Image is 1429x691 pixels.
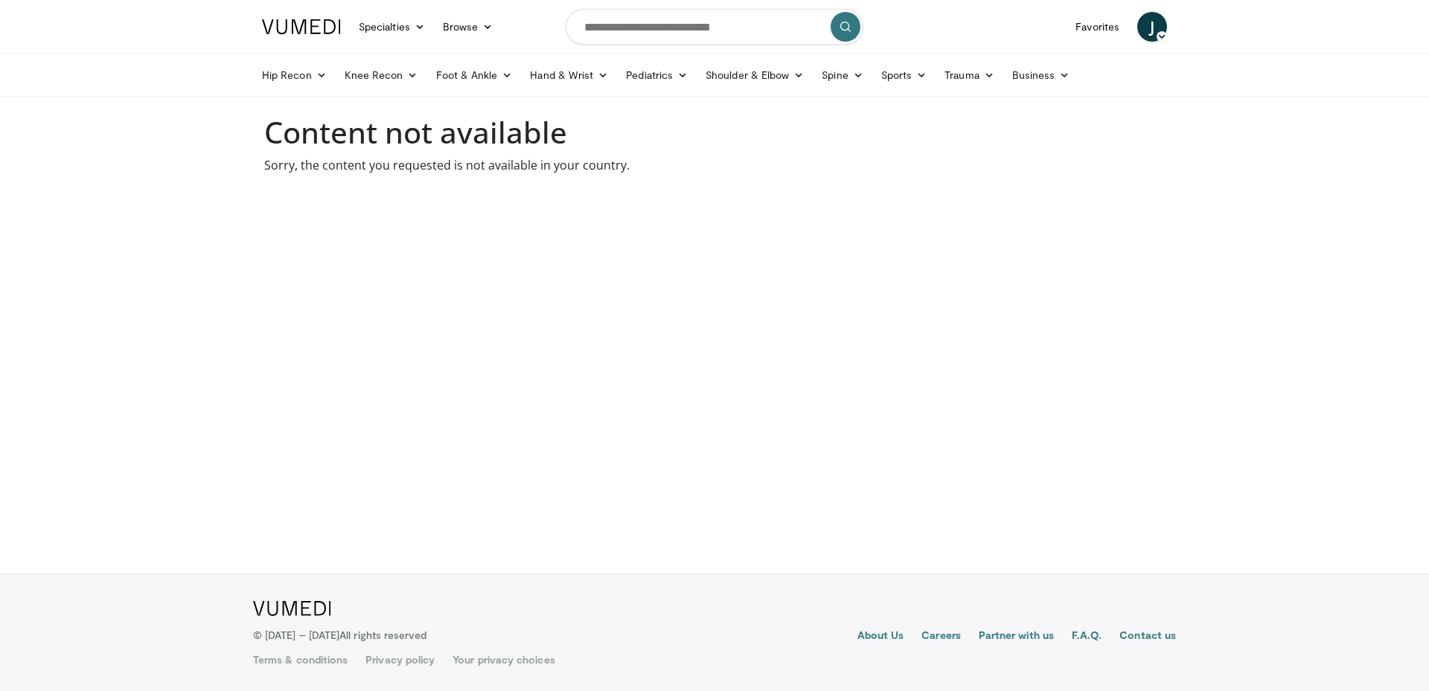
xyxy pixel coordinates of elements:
a: J [1137,12,1167,42]
span: All rights reserved [339,629,426,641]
img: VuMedi Logo [262,19,341,34]
a: Hip Recon [253,60,336,90]
a: Business [1003,60,1079,90]
a: Partner with us [979,628,1054,646]
a: Your privacy choices [453,652,554,667]
a: Shoulder & Elbow [697,60,813,90]
h1: Content not available [264,115,1165,150]
img: VuMedi Logo [253,601,331,616]
a: Contact us [1119,628,1176,646]
a: Specialties [350,12,434,42]
a: Spine [813,60,872,90]
input: Search topics, interventions [566,9,863,45]
a: Pediatrics [617,60,697,90]
p: © [DATE] – [DATE] [253,628,427,643]
a: Browse [434,12,502,42]
a: Privacy policy [365,652,435,667]
a: Hand & Wrist [521,60,617,90]
a: About Us [857,628,904,646]
a: Foot & Ankle [427,60,522,90]
p: Sorry, the content you requested is not available in your country. [264,156,1165,174]
a: Careers [921,628,961,646]
a: Trauma [936,60,1003,90]
a: Terms & conditions [253,652,348,667]
a: Favorites [1067,12,1128,42]
a: Knee Recon [336,60,427,90]
a: F.A.Q. [1072,628,1102,646]
a: Sports [872,60,936,90]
